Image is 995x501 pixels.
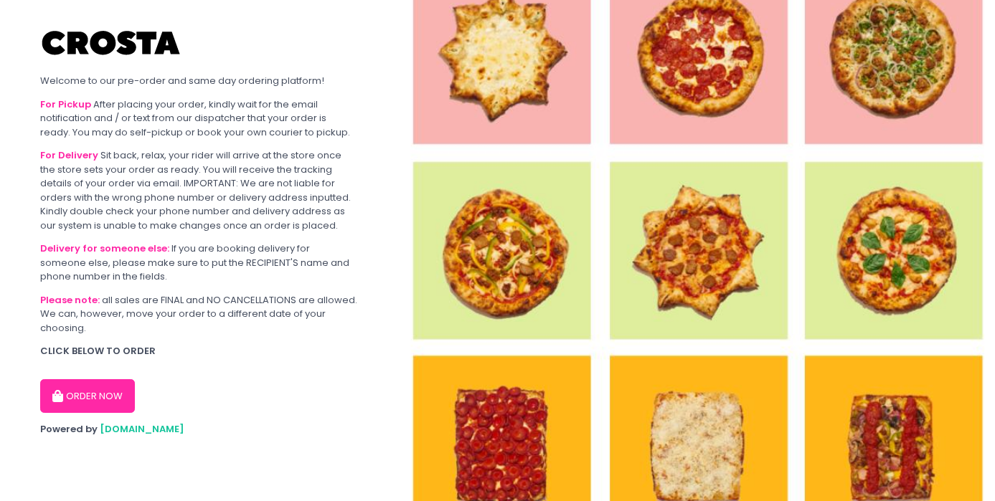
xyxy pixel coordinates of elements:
[100,422,184,436] a: [DOMAIN_NAME]
[40,97,358,140] div: After placing your order, kindly wait for the email notification and / or text from our dispatche...
[40,97,91,111] b: For Pickup
[40,242,358,284] div: If you are booking delivery for someone else, please make sure to put the RECIPIENT'S name and ph...
[40,74,358,88] div: Welcome to our pre-order and same day ordering platform!
[40,293,358,335] div: all sales are FINAL and NO CANCELLATIONS are allowed. We can, however, move your order to a diffe...
[40,293,100,307] b: Please note:
[40,22,184,65] img: Crosta Pizzeria
[40,344,358,358] div: CLICK BELOW TO ORDER
[40,242,169,255] b: Delivery for someone else:
[40,379,135,414] button: ORDER NOW
[40,148,98,162] b: For Delivery
[40,422,358,436] div: Powered by
[40,148,358,232] div: Sit back, relax, your rider will arrive at the store once the store sets your order as ready. You...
